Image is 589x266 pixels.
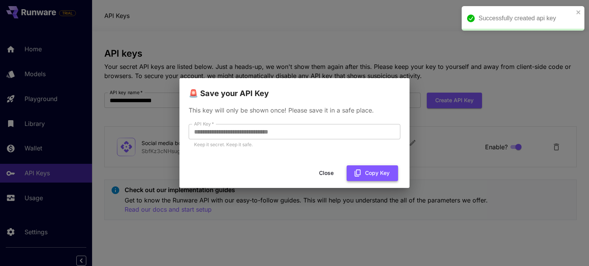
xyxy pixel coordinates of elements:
button: close [576,9,581,15]
p: Keep it secret. Keep it safe. [194,141,395,149]
label: API Key [194,121,214,127]
button: Copy Key [347,165,398,181]
p: This key will only be shown once! Please save it in a safe place. [189,106,400,115]
h2: 🚨 Save your API Key [179,78,410,100]
div: Successfully created api key [479,14,574,23]
button: Close [309,165,344,181]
